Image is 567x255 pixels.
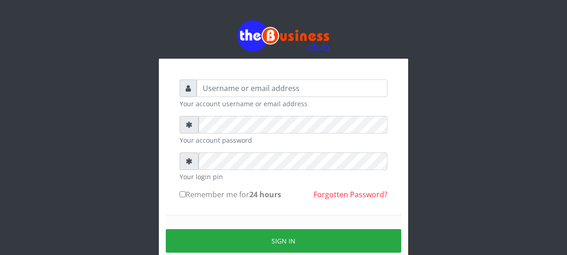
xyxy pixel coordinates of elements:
[180,135,387,145] small: Your account password
[249,189,281,200] b: 24 hours
[180,189,281,200] label: Remember me for
[180,172,387,182] small: Your login pin
[197,79,387,97] input: Username or email address
[180,191,186,197] input: Remember me for24 hours
[314,189,387,200] a: Forgotten Password?
[180,99,387,109] small: Your account username or email address
[166,229,401,253] button: Sign in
